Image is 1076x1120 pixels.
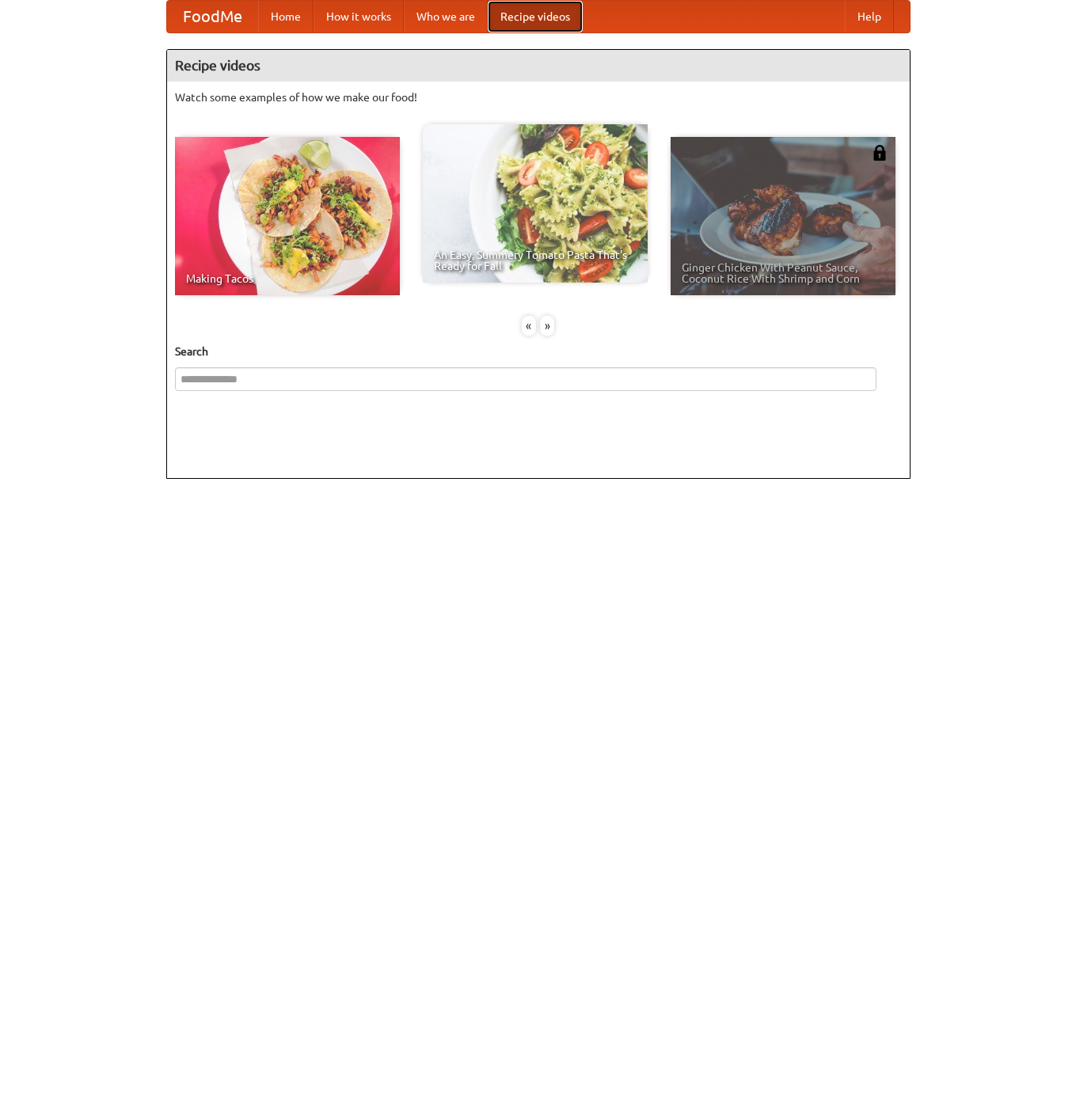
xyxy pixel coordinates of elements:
h5: Search [175,344,902,359]
a: Recipe videos [488,1,583,32]
a: How it works [314,1,404,32]
span: An Easy, Summery Tomato Pasta That's Ready for Fall [434,249,637,271]
div: « [522,316,536,336]
h4: Recipe videos [167,50,910,82]
a: Making Tacos [175,137,400,295]
a: An Easy, Summery Tomato Pasta That's Ready for Fall [423,124,648,283]
span: Making Tacos [186,273,389,284]
a: FoodMe [167,1,258,32]
div: » [540,316,554,336]
img: 483408.png [872,145,888,161]
a: Who we are [404,1,488,32]
a: Home [258,1,314,32]
p: Watch some examples of how we make our food! [175,89,902,105]
a: Help [845,1,894,32]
